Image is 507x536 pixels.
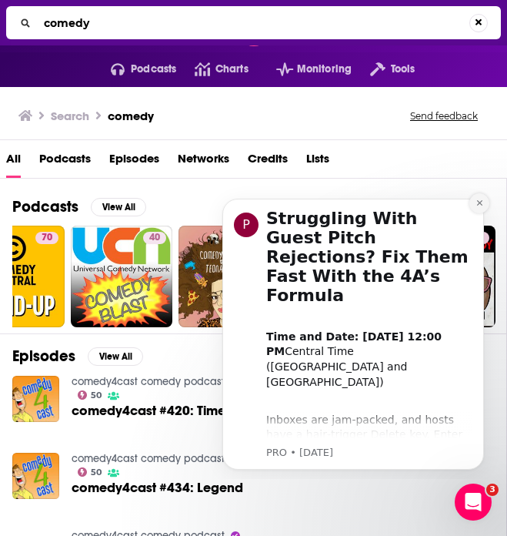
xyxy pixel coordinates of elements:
[391,59,415,80] span: Tools
[72,452,225,465] a: comedy4cast comedy podcast
[42,230,52,246] span: 70
[67,213,273,424] div: Inboxes are jam‑packed, and hosts have a hair‑trigger Delete key. Enter the 4A’s Formula—Actionab...
[12,376,59,423] img: comedy4cast #420: Time
[258,57,352,82] button: open menu
[109,146,159,178] a: Episodes
[199,185,507,479] iframe: Intercom notifications message
[178,226,280,327] a: 34
[12,453,59,500] img: comedy4cast #434: Legend
[455,484,492,521] iframe: Intercom live chat
[51,109,89,123] h3: Search
[178,146,229,178] a: Networks
[38,11,469,35] input: Search...
[486,484,499,496] span: 3
[143,232,166,244] a: 40
[12,347,75,366] h2: Episodes
[12,347,143,366] a: EpisodesView All
[72,481,243,494] a: comedy4cast #434: Legend
[405,109,482,122] button: Send feedback
[6,6,501,39] div: Search...
[92,57,177,82] button: open menu
[215,59,248,80] span: Charts
[248,146,288,178] a: Credits
[67,261,273,275] p: Message from PRO, sent 9w ago
[78,467,102,477] a: 50
[35,232,58,244] a: 70
[71,226,172,327] a: 40
[91,392,102,399] span: 50
[39,146,91,178] a: Podcasts
[176,57,248,82] a: Charts
[270,8,290,28] button: Dismiss notification
[149,230,160,246] span: 40
[297,59,352,80] span: Monitoring
[91,198,146,216] button: View All
[131,59,176,80] span: Podcasts
[72,375,225,388] a: comedy4cast comedy podcast
[78,390,102,400] a: 50
[12,197,78,216] h2: Podcasts
[306,146,329,178] a: Lists
[352,57,415,82] button: open menu
[12,197,146,216] a: PodcastsView All
[72,404,225,417] a: comedy4cast #420: Time
[88,347,143,366] button: View All
[108,109,154,123] h3: comedy
[6,146,21,178] a: All
[91,469,102,476] span: 50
